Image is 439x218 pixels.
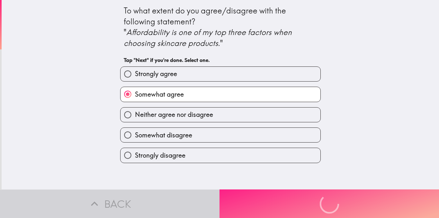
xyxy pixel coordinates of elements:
span: Strongly disagree [135,151,185,160]
h6: Tap "Next" if you're done. Select one. [124,57,317,64]
div: To what extent do you agree/disagree with the following statement? " " [124,5,317,48]
button: Strongly agree [121,67,320,81]
button: Somewhat disagree [121,128,320,142]
span: Somewhat agree [135,90,184,99]
i: Affordability is one of my top three factors when choosing skincare products. [124,27,294,48]
span: Neither agree nor disagree [135,110,213,119]
span: Somewhat disagree [135,131,192,140]
span: Strongly agree [135,69,177,78]
button: Neither agree nor disagree [121,108,320,122]
button: Strongly disagree [121,148,320,162]
button: Somewhat agree [121,87,320,101]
